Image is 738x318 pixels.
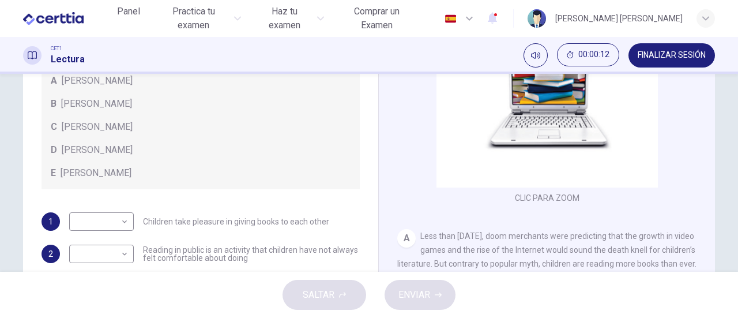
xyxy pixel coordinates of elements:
span: B [51,97,57,111]
div: [PERSON_NAME] [PERSON_NAME] [555,12,683,25]
span: [PERSON_NAME] [62,74,133,88]
img: Profile picture [528,9,546,28]
h1: Lectura [51,53,85,66]
img: es [443,14,458,23]
div: A [397,229,416,248]
button: Practica tu examen [152,1,246,36]
span: Reading in public is an activity that children have not always felt comfortable about doing [143,246,360,262]
span: [PERSON_NAME] [61,166,131,180]
span: Less than [DATE], doom merchants were predicting that the growth in video games and the rise of t... [397,231,696,296]
button: FINALIZAR SESIÓN [628,43,715,68]
button: Comprar un Examen [333,1,420,36]
span: Practica tu examen [156,5,231,32]
div: Ocultar [557,43,619,68]
span: Comprar un Examen [338,5,416,32]
span: [PERSON_NAME] [62,143,133,157]
span: E [51,166,56,180]
span: 1 [48,218,53,226]
span: D [51,143,57,157]
span: Children take pleasure in giving books to each other [143,218,329,226]
span: CET1 [51,44,62,53]
div: Silenciar [524,43,548,68]
a: Panel [110,1,147,36]
a: CERTTIA logo [23,7,110,30]
span: 2 [48,250,53,258]
button: 00:00:12 [557,43,619,66]
span: FINALIZAR SESIÓN [638,51,706,60]
img: CERTTIA logo [23,7,84,30]
span: [PERSON_NAME] [61,97,132,111]
span: 00:00:12 [578,50,609,59]
span: C [51,120,57,134]
button: Haz tu examen [250,1,328,36]
span: Haz tu examen [255,5,313,32]
span: A [51,74,57,88]
button: Panel [110,1,147,22]
span: Panel [117,5,140,18]
span: [PERSON_NAME] [62,120,133,134]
